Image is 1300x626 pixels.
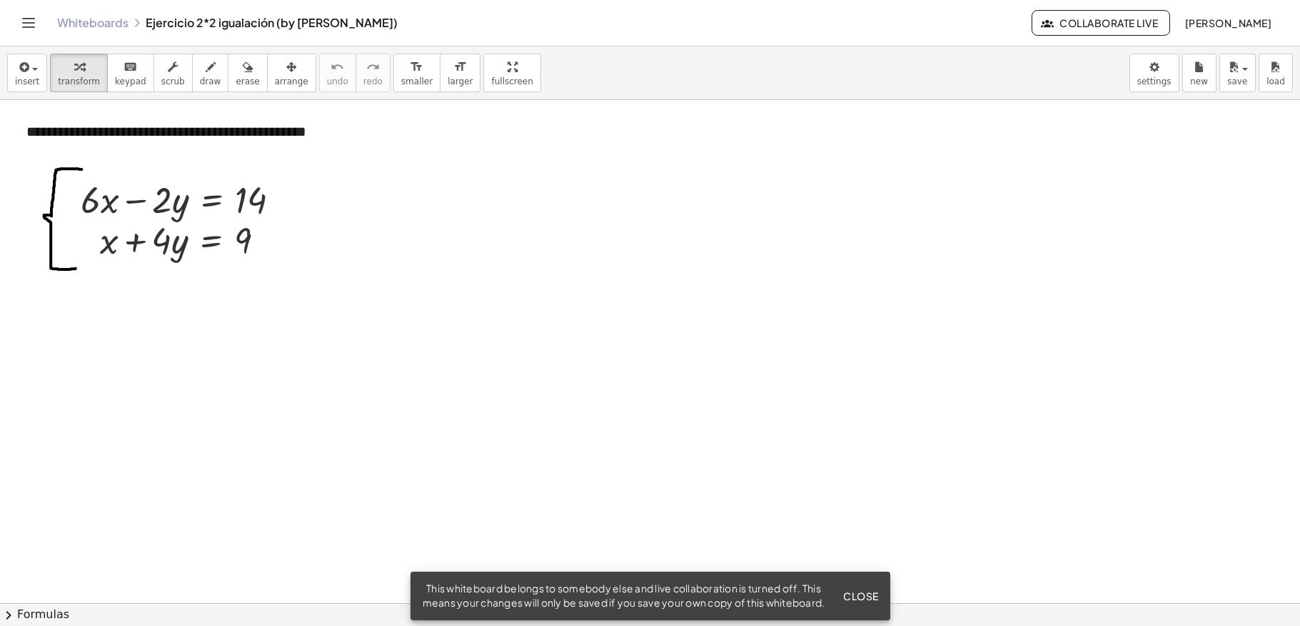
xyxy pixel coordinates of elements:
[17,11,40,34] button: Toggle navigation
[356,54,390,92] button: redoredo
[410,59,423,76] i: format_size
[1032,10,1170,36] button: Collaborate Live
[1227,76,1247,86] span: save
[1044,16,1158,29] span: Collaborate Live
[200,76,221,86] span: draw
[124,59,137,76] i: keyboard
[331,59,344,76] i: undo
[57,16,129,30] a: Whiteboards
[15,76,39,86] span: insert
[448,76,473,86] span: larger
[843,590,879,602] span: Close
[1259,54,1293,92] button: load
[161,76,185,86] span: scrub
[153,54,193,92] button: scrub
[50,54,108,92] button: transform
[366,59,380,76] i: redo
[837,583,885,609] button: Close
[401,76,433,86] span: smaller
[453,59,467,76] i: format_size
[1129,54,1179,92] button: settings
[267,54,316,92] button: arrange
[483,54,540,92] button: fullscreen
[1266,76,1285,86] span: load
[107,54,154,92] button: keyboardkeypad
[1137,76,1171,86] span: settings
[1182,54,1216,92] button: new
[228,54,267,92] button: erase
[363,76,383,86] span: redo
[275,76,308,86] span: arrange
[393,54,440,92] button: format_sizesmaller
[1190,76,1208,86] span: new
[440,54,480,92] button: format_sizelarger
[1219,54,1256,92] button: save
[58,76,100,86] span: transform
[192,54,229,92] button: draw
[327,76,348,86] span: undo
[1184,16,1271,29] span: [PERSON_NAME]
[319,54,356,92] button: undoundo
[115,76,146,86] span: keypad
[1173,10,1283,36] button: [PERSON_NAME]
[236,76,259,86] span: erase
[422,582,826,610] div: This whiteboard belongs to somebody else and live collaboration is turned off. This means your ch...
[491,76,533,86] span: fullscreen
[7,54,47,92] button: insert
